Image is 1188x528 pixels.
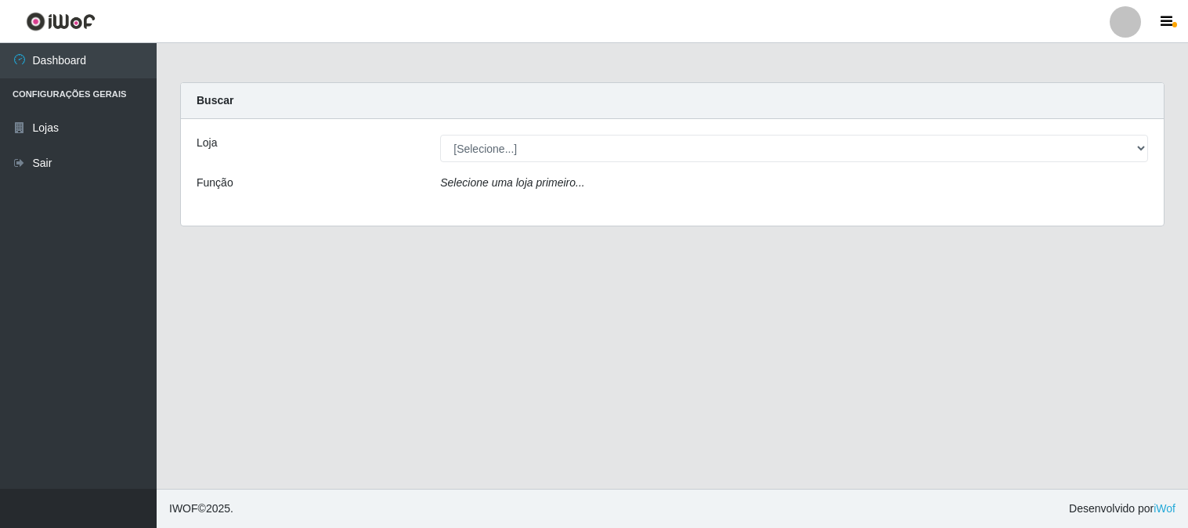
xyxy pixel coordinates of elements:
[169,501,233,517] span: © 2025 .
[1154,502,1175,515] a: iWof
[197,175,233,191] label: Função
[440,176,584,189] i: Selecione uma loja primeiro...
[169,502,198,515] span: IWOF
[197,94,233,107] strong: Buscar
[197,135,217,151] label: Loja
[26,12,96,31] img: CoreUI Logo
[1069,501,1175,517] span: Desenvolvido por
